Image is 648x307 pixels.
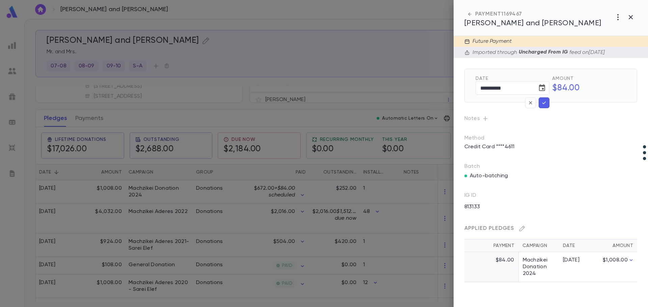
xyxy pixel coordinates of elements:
[552,76,626,81] span: Amount
[593,240,637,252] th: Amount
[464,240,518,252] th: Payment
[470,173,508,179] p: Auto-batching
[548,81,626,95] h5: $84.00
[470,38,512,45] div: Future Payment
[518,240,559,252] th: Campaign
[535,81,549,95] button: Choose date, selected date is Nov 1, 2025
[464,135,498,142] p: Method
[464,226,514,231] span: Applied Pledges
[517,49,570,56] p: Uncharged From IG
[476,76,549,81] span: Date
[593,252,637,282] td: $1,008.00
[470,49,604,56] div: Imported through feed on [DATE]
[464,113,637,124] p: Notes
[464,252,518,282] td: $84.00
[464,11,601,18] div: PAYMENT 1169467
[464,192,476,202] p: IG ID
[464,20,601,27] span: [PERSON_NAME] and [PERSON_NAME]
[464,163,637,170] p: Batch
[518,252,559,282] td: Machzikei Donation 2024
[559,240,593,252] th: Date
[460,142,518,152] p: Credit Card ****4611
[563,257,589,264] div: [DATE]
[460,202,545,212] div: 813133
